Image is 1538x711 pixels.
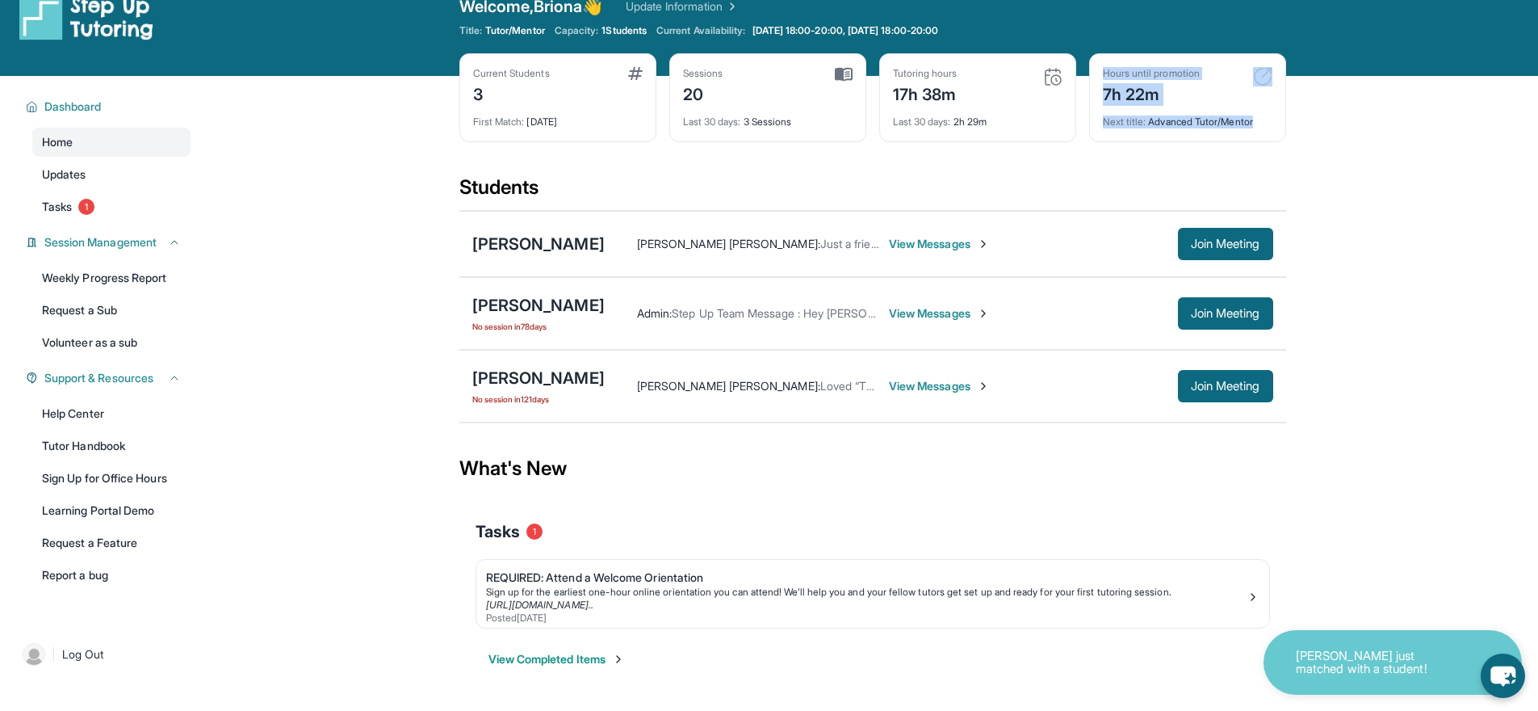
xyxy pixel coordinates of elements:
[44,99,102,115] span: Dashboard
[893,67,958,80] div: Tutoring hours
[820,379,962,393] span: Loved “Thank you, you too”
[44,370,153,386] span: Support & Resources
[42,199,72,215] span: Tasks
[23,643,45,666] img: user-img
[32,399,191,428] a: Help Center
[555,24,599,37] span: Capacity:
[472,320,605,333] span: No session in 78 days
[486,612,1247,625] div: Posted [DATE]
[526,524,543,540] span: 1
[32,263,191,292] a: Weekly Progress Report
[473,67,550,80] div: Current Students
[32,561,191,590] a: Report a bug
[32,192,191,221] a: Tasks1
[1481,654,1525,698] button: chat-button
[32,464,191,493] a: Sign Up for Office Hours
[977,307,990,320] img: Chevron-Right
[473,106,643,128] div: [DATE]
[32,328,191,357] a: Volunteer as a sub
[459,433,1286,504] div: What's New
[820,237,1096,250] span: Just a friendly reminder we have class [DATE] at 6pm.
[1178,228,1273,260] button: Join Meeting
[1103,106,1272,128] div: Advanced Tutor/Mentor
[1103,80,1200,106] div: 7h 22m
[472,393,605,406] span: No session in 121 days
[32,431,191,461] a: Tutor Handbook
[485,24,545,37] span: Tutor/Mentor
[486,570,1247,586] div: REQUIRED: Attend a Welcome Orientation
[977,380,990,393] img: Chevron-Right
[32,496,191,525] a: Learning Portal Demo
[1103,116,1146,128] span: Next title :
[32,160,191,189] a: Updates
[32,528,191,557] a: Request a Feature
[637,379,820,393] span: [PERSON_NAME] [PERSON_NAME] :
[1178,297,1273,330] button: Join Meeting
[889,236,990,252] span: View Messages
[473,116,525,128] span: First Match :
[1178,370,1273,402] button: Join Meeting
[62,646,104,663] span: Log Out
[683,116,741,128] span: Last 30 days :
[749,24,942,37] a: [DATE] 18:00-20:00, [DATE] 18:00-20:00
[628,67,643,80] img: card
[977,238,990,250] img: Chevron-Right
[486,599,593,611] a: [URL][DOMAIN_NAME]..
[1296,650,1457,676] p: [PERSON_NAME] just matched with a student!
[42,134,73,150] span: Home
[486,586,1247,599] div: Sign up for the earliest one-hour online orientation you can attend! We’ll help you and your fell...
[38,234,181,250] button: Session Management
[601,24,647,37] span: 1 Students
[889,378,990,394] span: View Messages
[1191,239,1260,249] span: Join Meeting
[1043,67,1062,86] img: card
[52,645,56,664] span: |
[1103,67,1200,80] div: Hours until promotion
[16,637,191,672] a: |Log Out
[488,651,625,667] button: View Completed Items
[893,80,958,106] div: 17h 38m
[637,237,820,250] span: [PERSON_NAME] [PERSON_NAME] :
[472,294,605,317] div: [PERSON_NAME]
[32,296,191,325] a: Request a Sub
[38,99,181,115] button: Dashboard
[637,306,672,320] span: Admin :
[476,520,520,543] span: Tasks
[38,370,181,386] button: Support & Resources
[44,234,157,250] span: Session Management
[893,116,951,128] span: Last 30 days :
[889,305,990,322] span: View Messages
[473,80,550,106] div: 3
[459,24,482,37] span: Title:
[32,128,191,157] a: Home
[472,367,605,389] div: [PERSON_NAME]
[1253,67,1272,86] img: card
[472,233,605,255] div: [PERSON_NAME]
[683,67,723,80] div: Sessions
[1191,381,1260,391] span: Join Meeting
[683,80,723,106] div: 20
[656,24,745,37] span: Current Availability:
[459,175,1286,210] div: Students
[835,67,853,82] img: card
[78,199,94,215] span: 1
[893,106,1062,128] div: 2h 29m
[1191,309,1260,318] span: Join Meeting
[752,24,939,37] span: [DATE] 18:00-20:00, [DATE] 18:00-20:00
[683,106,853,128] div: 3 Sessions
[476,560,1269,628] a: REQUIRED: Attend a Welcome OrientationSign up for the earliest one-hour online orientation you ca...
[42,166,86,183] span: Updates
